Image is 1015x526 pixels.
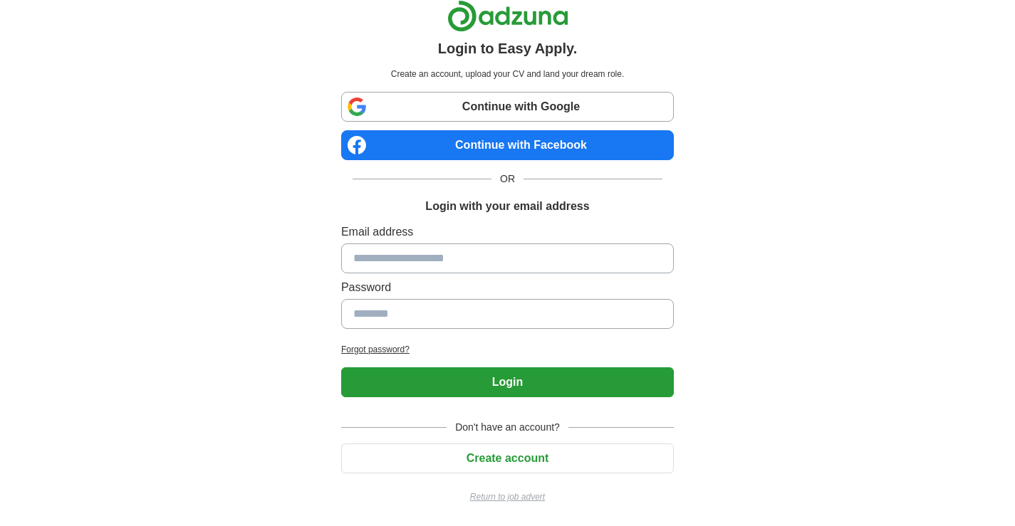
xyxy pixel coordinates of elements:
a: Continue with Google [341,92,674,122]
button: Login [341,367,674,397]
label: Password [341,279,674,296]
a: Create account [341,452,674,464]
a: Forgot password? [341,343,674,356]
span: Don't have an account? [447,420,568,435]
h1: Login to Easy Apply. [438,38,578,59]
p: Create an account, upload your CV and land your dream role. [344,68,671,80]
span: OR [491,172,524,186]
a: Return to job advert [341,490,674,503]
h1: Login with your email address [425,198,589,215]
a: Continue with Facebook [341,130,674,160]
button: Create account [341,443,674,473]
label: Email address [341,223,674,241]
